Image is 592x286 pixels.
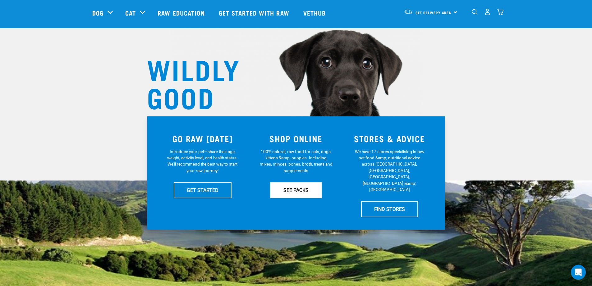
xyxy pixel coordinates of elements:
a: FIND STORES [361,201,418,217]
p: We have 17 stores specialising in raw pet food &amp; nutritional advice across [GEOGRAPHIC_DATA],... [353,148,426,193]
a: Cat [125,8,136,17]
h3: STORES & ADVICE [346,134,433,143]
img: user.png [484,9,491,15]
p: 100% natural, raw food for cats, dogs, kittens &amp; puppies. Including mixes, minces, bones, bro... [259,148,333,174]
a: GET STARTED [174,182,232,198]
a: Vethub [297,0,334,25]
a: Get started with Raw [213,0,297,25]
a: SEE PACKS [270,182,322,198]
a: Raw Education [151,0,212,25]
img: home-icon@2x.png [497,9,503,15]
h1: WILDLY GOOD NUTRITION [147,54,271,138]
p: Introduce your pet—share their age, weight, activity level, and health status. We'll recommend th... [166,148,239,174]
img: home-icon-1@2x.png [472,9,478,15]
a: Dog [92,8,103,17]
span: Set Delivery Area [415,12,452,14]
img: van-moving.png [404,9,412,15]
div: Open Intercom Messenger [571,265,586,280]
h3: GO RAW [DATE] [160,134,246,143]
h3: SHOP ONLINE [253,134,339,143]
